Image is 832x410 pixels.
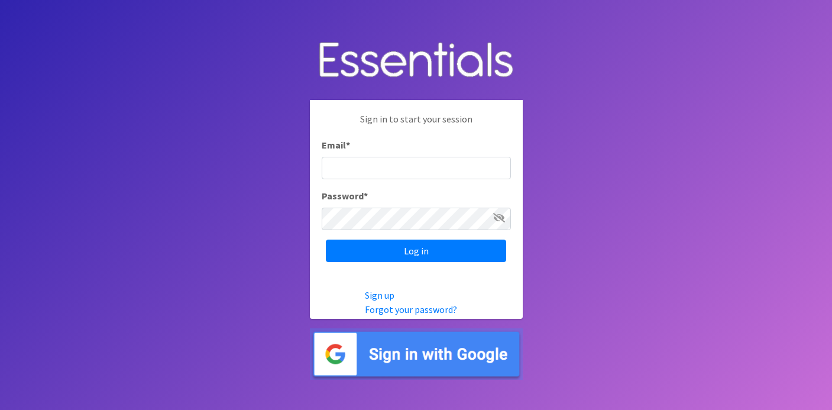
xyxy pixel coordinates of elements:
[310,30,523,91] img: Human Essentials
[346,139,350,151] abbr: required
[322,138,350,152] label: Email
[322,112,511,138] p: Sign in to start your session
[310,328,523,380] img: Sign in with Google
[326,240,506,262] input: Log in
[365,304,457,315] a: Forgot your password?
[322,189,368,203] label: Password
[365,289,394,301] a: Sign up
[364,190,368,202] abbr: required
